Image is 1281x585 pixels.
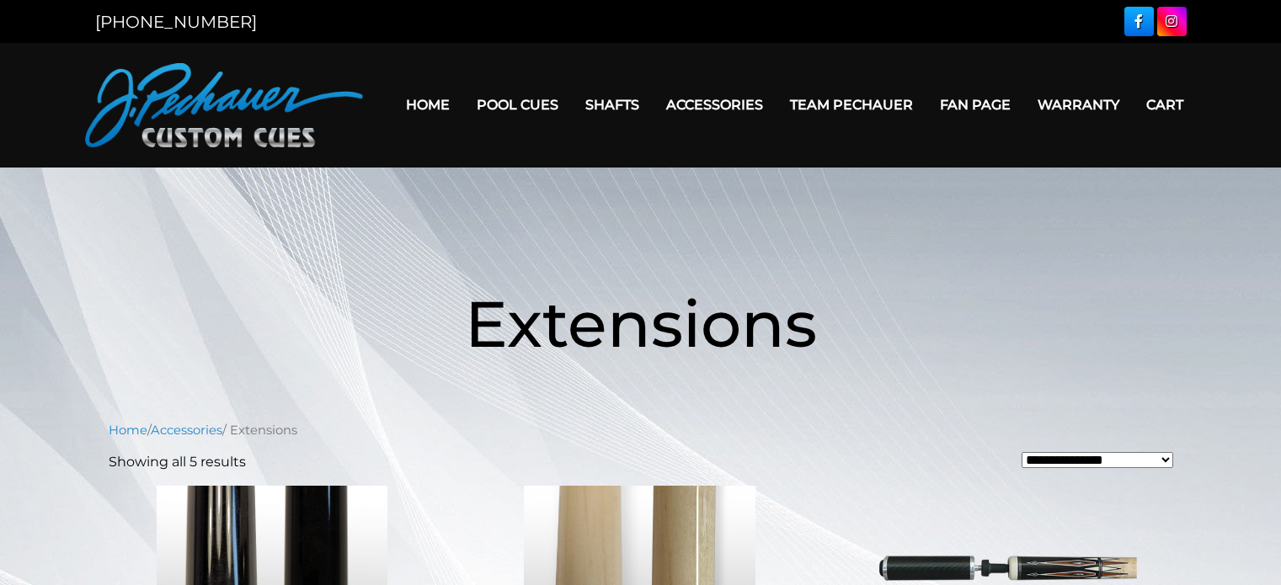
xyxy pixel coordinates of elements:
[572,83,653,126] a: Shafts
[109,452,246,472] p: Showing all 5 results
[1022,452,1173,468] select: Shop order
[85,63,363,147] img: Pechauer Custom Cues
[926,83,1024,126] a: Fan Page
[463,83,572,126] a: Pool Cues
[777,83,926,126] a: Team Pechauer
[653,83,777,126] a: Accessories
[95,12,257,32] a: [PHONE_NUMBER]
[109,421,1173,439] nav: Breadcrumb
[392,83,463,126] a: Home
[1133,83,1197,126] a: Cart
[1024,83,1133,126] a: Warranty
[109,423,147,438] a: Home
[151,423,222,438] a: Accessories
[465,285,817,363] span: Extensions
